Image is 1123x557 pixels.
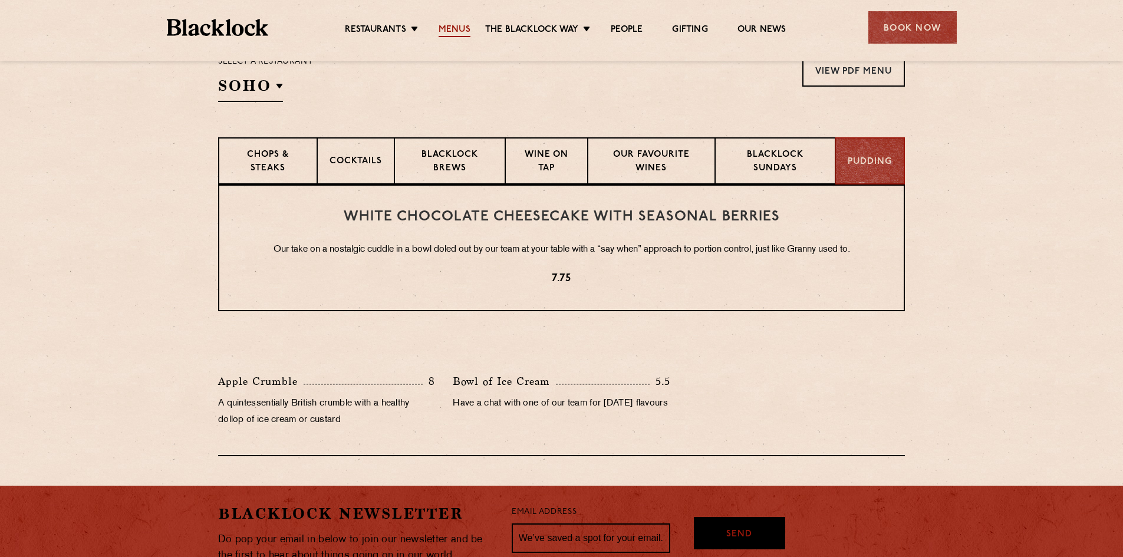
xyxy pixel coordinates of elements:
a: View PDF Menu [802,54,905,87]
a: Our News [737,24,786,37]
p: Blacklock Sundays [727,149,823,176]
p: Blacklock Brews [407,149,493,176]
label: Email Address [512,506,577,519]
a: Menus [439,24,470,37]
p: Chops & Steaks [231,149,305,176]
p: Our favourite wines [600,149,702,176]
div: Book Now [868,11,957,44]
p: Pudding [848,156,892,169]
p: Select a restaurant [218,54,313,70]
span: Send [726,528,752,542]
h2: SOHO [218,75,283,102]
p: 8 [423,374,435,389]
p: A quintessentially British crumble with a healthy dollop of ice cream or custard [218,395,435,429]
h2: Blacklock Newsletter [218,503,494,524]
p: Wine on Tap [518,149,575,176]
p: 5.5 [650,374,670,389]
p: Apple Crumble [218,373,304,390]
p: Have a chat with one of our team for [DATE] flavours [453,395,670,412]
a: People [611,24,643,37]
input: We’ve saved a spot for your email... [512,523,670,553]
p: Our take on a nostalgic cuddle in a bowl doled out by our team at your table with a “say when” ap... [243,242,880,258]
p: Cocktails [330,155,382,170]
h3: White Chocolate Cheesecake with Seasonal Berries [243,209,880,225]
p: 7.75 [243,271,880,286]
a: Restaurants [345,24,406,37]
img: BL_Textured_Logo-footer-cropped.svg [167,19,269,36]
a: The Blacklock Way [485,24,578,37]
a: Gifting [672,24,707,37]
p: Bowl of Ice Cream [453,373,556,390]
